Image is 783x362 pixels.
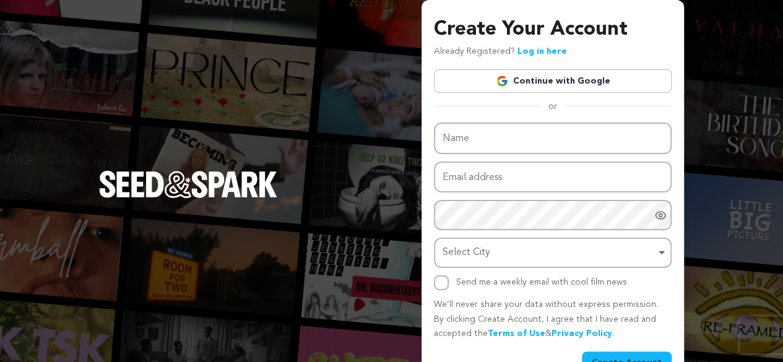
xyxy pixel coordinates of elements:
[488,329,545,338] a: Terms of Use
[99,171,277,223] a: Seed&Spark Homepage
[434,123,672,154] input: Name
[443,244,655,262] div: Select City
[434,162,672,193] input: Email address
[456,278,627,287] label: Send me a weekly email with cool film news
[541,100,565,113] span: or
[552,329,612,338] a: Privacy Policy
[496,75,508,87] img: Google logo
[517,47,567,56] a: Log in here
[654,209,667,222] a: Show password as plain text. Warning: this will display your password on the screen.
[434,45,567,59] p: Already Registered?
[434,69,672,93] a: Continue with Google
[99,171,277,198] img: Seed&Spark Logo
[434,298,672,342] p: We’ll never share your data without express permission. By clicking Create Account, I agree that ...
[434,15,672,45] h3: Create Your Account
